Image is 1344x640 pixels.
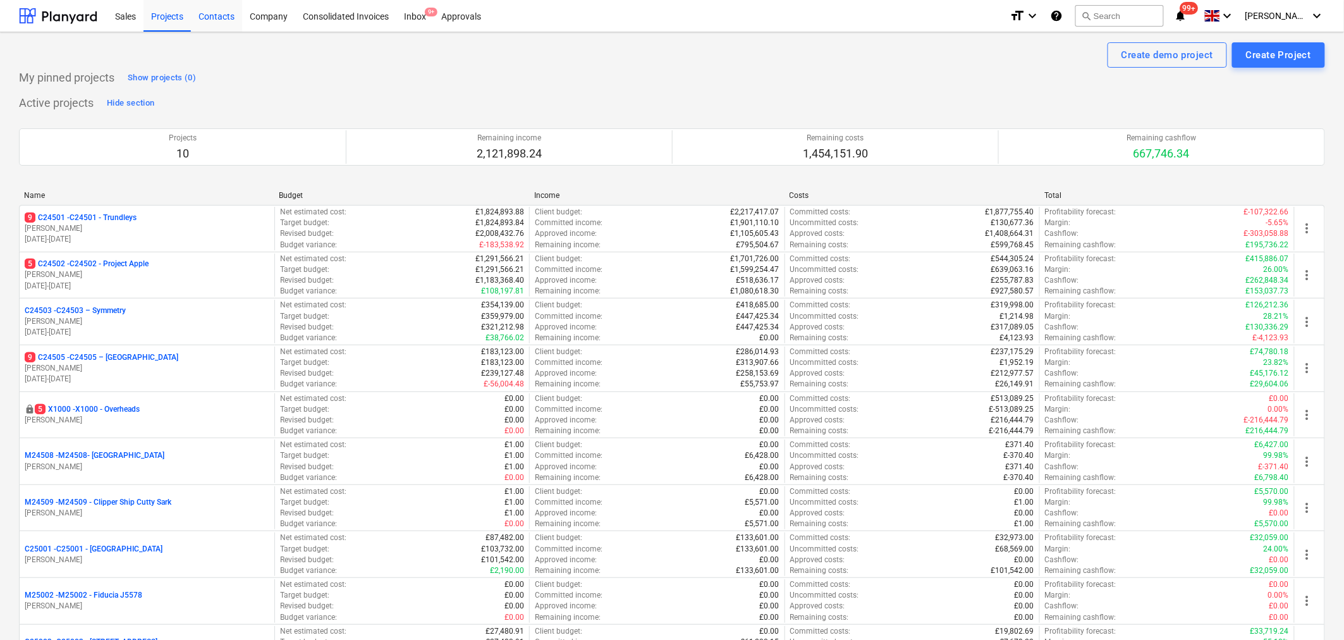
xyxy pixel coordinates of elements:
[1045,357,1071,368] p: Margin :
[280,275,334,286] p: Revised budget :
[128,71,196,85] div: Show projects (0)
[534,191,779,200] div: Income
[1246,322,1289,333] p: £130,336.29
[991,254,1034,264] p: £544,305.24
[1244,207,1289,218] p: £-107,322.66
[1108,42,1227,68] button: Create demo project
[1127,133,1197,144] p: Remaining cashflow
[989,404,1034,415] p: £-513,089.25
[1006,440,1034,450] p: £371.40
[736,240,779,250] p: £795,504.67
[731,264,779,275] p: £1,599,254.47
[535,508,597,519] p: Approved income :
[790,300,851,311] p: Committed costs :
[481,357,524,368] p: £183,123.00
[1300,360,1315,376] span: more_vert
[1300,500,1315,515] span: more_vert
[736,275,779,286] p: £518,636.17
[25,404,35,414] span: locked
[1246,240,1289,250] p: £195,736.22
[25,316,269,327] p: [PERSON_NAME]
[991,286,1034,297] p: £927,580.57
[1000,311,1034,322] p: £1,214.98
[790,393,851,404] p: Committed costs :
[1045,462,1079,472] p: Cashflow :
[991,300,1034,311] p: £319,998.00
[25,259,149,269] p: C24502 - C24502 - Project Apple
[1250,379,1289,390] p: £29,604.06
[25,450,164,461] p: M24508 - M24508- [GEOGRAPHIC_DATA]
[790,404,859,415] p: Uncommitted costs :
[35,404,140,415] p: X1000 - X1000 - Overheads
[790,333,849,343] p: Remaining costs :
[790,379,849,390] p: Remaining costs :
[279,191,525,200] div: Budget
[1220,8,1235,23] i: keyboard_arrow_down
[1300,314,1315,329] span: more_vert
[477,146,542,161] p: 2,121,898.24
[803,133,868,144] p: Remaining costs
[731,286,779,297] p: £1,080,618.30
[481,311,524,322] p: £359,979.00
[504,440,524,450] p: £1.00
[280,322,334,333] p: Revised budget :
[760,486,779,497] p: £0.00
[280,497,329,508] p: Target budget :
[25,363,269,374] p: [PERSON_NAME]
[1246,47,1311,63] div: Create Project
[1264,357,1289,368] p: 23.82%
[731,207,779,218] p: £2,217,417.07
[535,300,582,311] p: Client budget :
[35,404,46,414] span: 5
[535,322,597,333] p: Approved income :
[280,254,346,264] p: Net estimated cost :
[1255,472,1289,483] p: £6,798.40
[535,486,582,497] p: Client budget :
[535,286,601,297] p: Remaining income :
[504,508,524,519] p: £1.00
[1300,221,1315,236] span: more_vert
[1174,8,1187,23] i: notifications
[535,254,582,264] p: Client budget :
[731,254,779,264] p: £1,701,726.00
[1045,322,1079,333] p: Cashflow :
[504,415,524,426] p: £0.00
[1246,426,1289,436] p: £216,444.79
[25,305,126,316] p: C24503 - C24503 – Symmetry
[760,333,779,343] p: £0.00
[1004,472,1034,483] p: £-370.40
[1045,347,1116,357] p: Profitability forecast :
[280,404,329,415] p: Target budget :
[280,462,334,472] p: Revised budget :
[790,415,845,426] p: Approved costs :
[989,426,1034,436] p: £-216,444.79
[1045,218,1071,228] p: Margin :
[790,472,849,483] p: Remaining costs :
[1045,368,1079,379] p: Cashflow :
[736,300,779,311] p: £418,685.00
[991,264,1034,275] p: £639,063.16
[1264,450,1289,461] p: 99.98%
[280,508,334,519] p: Revised budget :
[790,254,851,264] p: Committed costs :
[1264,497,1289,508] p: 99.98%
[1045,472,1116,483] p: Remaining cashflow :
[760,426,779,436] p: £0.00
[731,228,779,239] p: £1,105,605.43
[760,393,779,404] p: £0.00
[745,450,779,461] p: £6,428.00
[1045,311,1071,322] p: Margin :
[736,311,779,322] p: £447,425.34
[1045,415,1079,426] p: Cashflow :
[1045,440,1116,450] p: Profitability forecast :
[790,462,845,472] p: Approved costs :
[280,218,329,228] p: Target budget :
[25,212,35,223] span: 9
[425,8,437,16] span: 9+
[1300,268,1315,283] span: more_vert
[280,415,334,426] p: Revised budget :
[1300,454,1315,469] span: more_vert
[535,472,601,483] p: Remaining income :
[986,207,1034,218] p: £1,877,755.40
[25,497,269,519] div: M24509 -M24509 - Clipper Ship Cutty Sark[PERSON_NAME]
